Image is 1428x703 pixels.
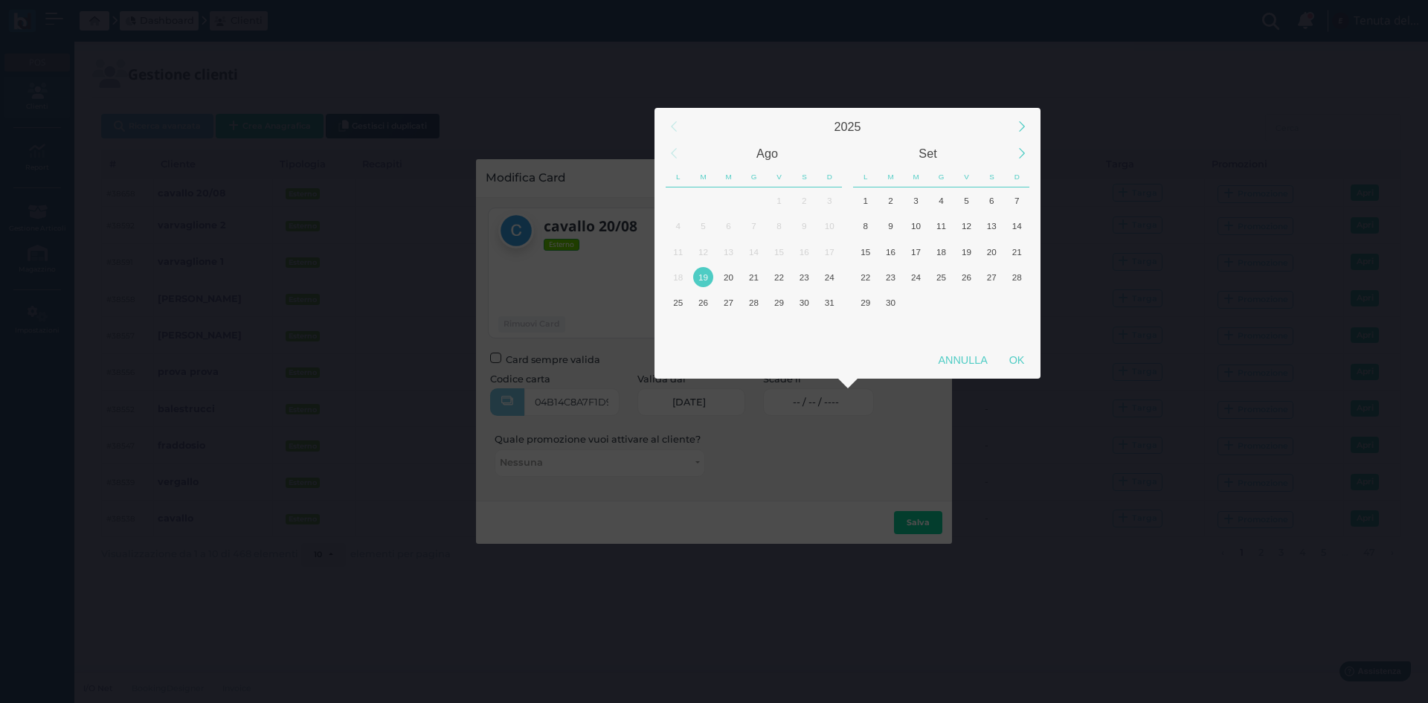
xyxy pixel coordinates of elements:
[817,315,842,341] div: Domenica, Settembre 7
[716,290,742,315] div: Mercoledì, Agosto 27
[769,267,789,287] div: 22
[929,167,954,187] div: Giovedì
[904,315,929,341] div: Mercoledì, Ottobre 8
[769,190,789,211] div: 1
[853,239,878,264] div: Lunedì, Settembre 15
[691,290,716,315] div: Martedì, Agosto 26
[927,347,998,373] div: Annulla
[666,214,691,239] div: Lunedì, Agosto 4
[1004,290,1029,315] div: Domenica, Ottobre 5
[742,315,767,341] div: Giovedì, Settembre 4
[817,264,842,289] div: Domenica, Agosto 24
[742,264,767,289] div: Giovedì, Agosto 21
[691,315,716,341] div: Martedì, Settembre 2
[906,190,926,211] div: 3
[956,267,977,287] div: 26
[904,167,929,187] div: Mercoledì
[718,216,739,236] div: 6
[1004,167,1029,187] div: Domenica
[744,292,764,312] div: 28
[881,242,901,262] div: 16
[929,187,954,213] div: Giovedì, Settembre 4
[953,214,979,239] div: Venerdì, Settembre 12
[979,315,1004,341] div: Sabato, Ottobre 11
[881,216,901,236] div: 9
[1007,216,1027,236] div: 14
[853,214,878,239] div: Lunedì, Settembre 8
[881,190,901,211] div: 2
[769,292,789,312] div: 29
[716,214,742,239] div: Mercoledì, Agosto 6
[820,292,840,312] div: 31
[931,242,951,262] div: 18
[718,242,739,262] div: 13
[766,264,791,289] div: Venerdì, Agosto 22
[691,187,716,213] div: Martedì, Luglio 29
[817,214,842,239] div: Domenica, Agosto 10
[956,242,977,262] div: 19
[817,239,842,264] div: Domenica, Agosto 17
[693,292,713,312] div: 26
[817,187,842,213] div: Domenica, Agosto 3
[904,239,929,264] div: Mercoledì, Settembre 17
[820,242,840,262] div: 17
[956,216,977,236] div: 12
[791,167,817,187] div: Sabato
[878,214,904,239] div: Martedì, Settembre 9
[979,239,1004,264] div: Sabato, Settembre 20
[794,267,814,287] div: 23
[929,239,954,264] div: Giovedì, Settembre 18
[820,190,840,211] div: 3
[716,239,742,264] div: Mercoledì, Agosto 13
[953,315,979,341] div: Venerdì, Ottobre 10
[766,187,791,213] div: Venerdì, Agosto 1
[820,267,840,287] div: 24
[716,187,742,213] div: Mercoledì, Luglio 30
[1004,214,1029,239] div: Domenica, Settembre 14
[855,292,875,312] div: 29
[769,216,789,236] div: 8
[668,216,688,236] div: 4
[766,315,791,341] div: Venerdì, Settembre 5
[904,187,929,213] div: Mercoledì, Settembre 3
[791,315,817,341] div: Sabato, Settembre 6
[744,216,764,236] div: 7
[855,216,875,236] div: 8
[691,239,716,264] div: Martedì, Agosto 12
[687,113,1009,140] div: 2025
[953,239,979,264] div: Venerdì, Settembre 19
[766,214,791,239] div: Venerdì, Agosto 8
[906,242,926,262] div: 17
[998,347,1035,373] div: OK
[1004,264,1029,289] div: Domenica, Settembre 28
[931,190,951,211] div: 4
[982,267,1002,287] div: 27
[668,267,688,287] div: 18
[767,167,792,187] div: Venerdì
[716,167,742,187] div: Mercoledì
[666,239,691,264] div: Lunedì, Agosto 11
[881,292,901,312] div: 30
[766,290,791,315] div: Venerdì, Agosto 29
[742,290,767,315] div: Giovedì, Agosto 28
[1007,267,1027,287] div: 28
[716,264,742,289] div: Mercoledì, Agosto 20
[791,239,817,264] div: Sabato, Agosto 16
[766,239,791,264] div: Venerdì, Agosto 15
[953,290,979,315] div: Venerdì, Ottobre 3
[794,292,814,312] div: 30
[904,264,929,289] div: Mercoledì, Settembre 24
[878,315,904,341] div: Martedì, Ottobre 7
[853,290,878,315] div: Lunedì, Settembre 29
[769,242,789,262] div: 15
[953,264,979,289] div: Venerdì, Settembre 26
[691,264,716,289] div: Oggi, Martedì, Agosto 19
[982,216,1002,236] div: 13
[791,214,817,239] div: Sabato, Agosto 9
[853,315,878,341] div: Lunedì, Ottobre 6
[853,264,878,289] div: Lunedì, Settembre 22
[718,267,739,287] div: 20
[657,111,689,143] div: Previous Year
[693,216,713,236] div: 5
[878,264,904,289] div: Martedì, Settembre 23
